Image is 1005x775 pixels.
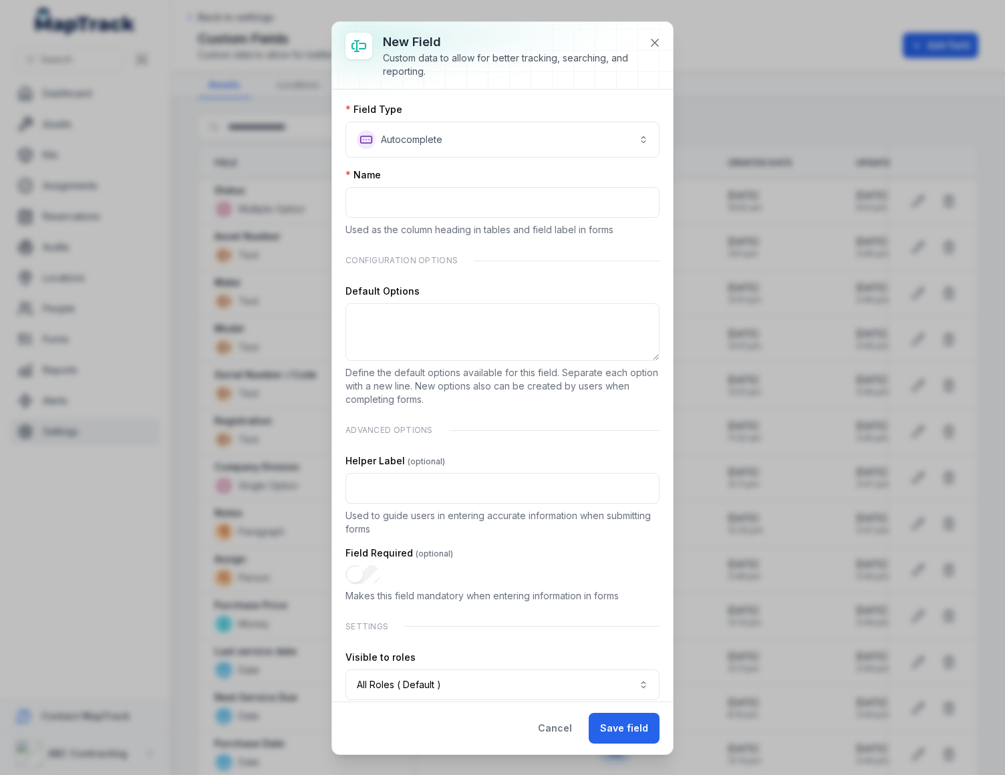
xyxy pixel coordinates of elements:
button: All Roles ( Default ) [345,669,660,700]
input: :rc:-form-item-label [345,473,660,504]
input: :rd:-form-item-label [345,565,380,584]
button: Cancel [527,713,583,744]
label: Helper Label [345,454,445,468]
label: Field Type [345,103,402,116]
p: Used as the column heading in tables and field label in forms [345,223,660,237]
label: Visible to roles [345,651,416,664]
p: Define the default options available for this field. Separate each option with a new line. New op... [345,366,660,406]
button: Save field [589,713,660,744]
p: Used to guide users in entering accurate information when submitting forms [345,509,660,536]
label: Name [345,168,381,182]
h3: New field [383,33,638,51]
div: Settings [345,613,660,640]
div: Configuration Options [345,247,660,274]
p: Makes this field mandatory when entering information in forms [345,589,660,603]
div: Custom data to allow for better tracking, searching, and reporting. [383,51,638,78]
div: Advanced Options [345,417,660,444]
textarea: :rb:-form-item-label [345,303,660,361]
label: Default Options [345,285,420,298]
button: Autocomplete [345,122,660,158]
label: Field Required [345,547,453,560]
input: :ra:-form-item-label [345,187,660,218]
